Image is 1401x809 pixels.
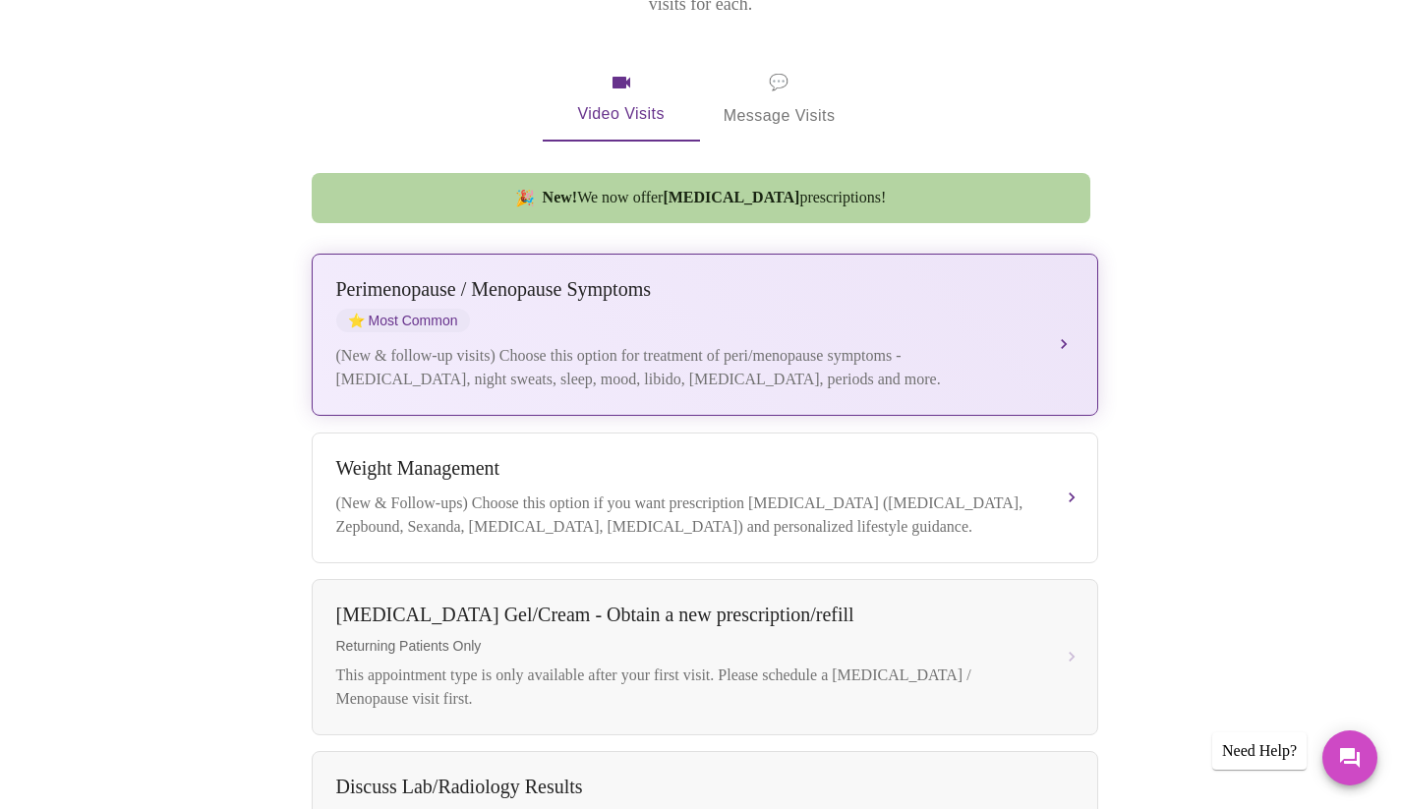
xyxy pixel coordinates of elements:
div: This appointment type is only available after your first visit. Please schedule a [MEDICAL_DATA] ... [336,664,1034,711]
span: new [515,189,535,207]
span: Returning Patients Only [336,638,1034,654]
span: Video Visits [566,71,676,128]
div: (New & Follow-ups) Choose this option if you want prescription [MEDICAL_DATA] ([MEDICAL_DATA], Ze... [336,491,1034,539]
div: [MEDICAL_DATA] Gel/Cream - Obtain a new prescription/refill [336,604,1034,626]
button: Perimenopause / Menopause SymptomsstarMost Common(New & follow-up visits) Choose this option for ... [312,254,1098,416]
span: Most Common [336,309,470,332]
button: [MEDICAL_DATA] Gel/Cream - Obtain a new prescription/refillReturning Patients OnlyThis appointmen... [312,579,1098,735]
button: Messages [1322,730,1377,785]
div: (New & follow-up visits) Choose this option for treatment of peri/menopause symptoms - [MEDICAL_D... [336,344,1034,391]
div: Perimenopause / Menopause Symptoms [336,278,1034,301]
div: Need Help? [1212,732,1307,770]
span: We now offer prescriptions! [543,189,887,206]
div: Weight Management [336,457,1034,480]
button: Weight Management(New & Follow-ups) Choose this option if you want prescription [MEDICAL_DATA] ([... [312,433,1098,563]
span: star [348,313,365,328]
strong: New! [543,189,578,205]
div: Discuss Lab/Radiology Results [336,776,1034,798]
span: Message Visits [724,69,836,130]
span: message [769,69,788,96]
strong: [MEDICAL_DATA] [663,189,799,205]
